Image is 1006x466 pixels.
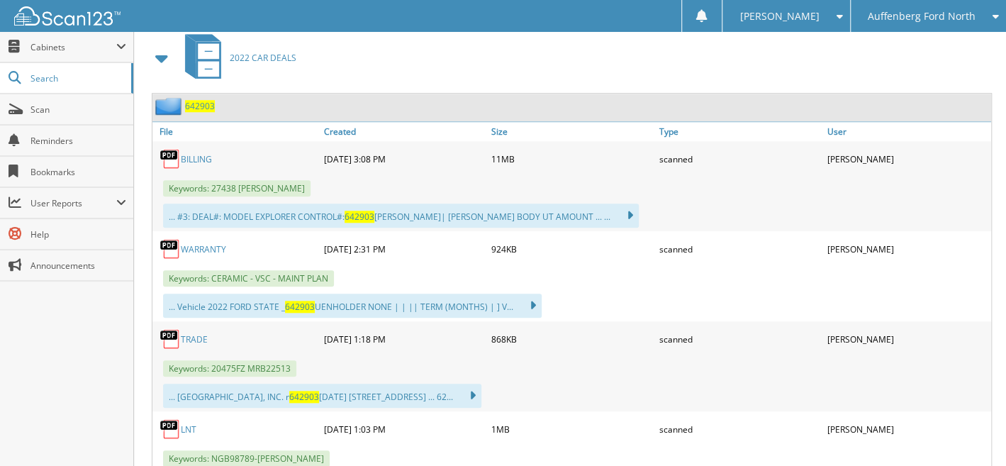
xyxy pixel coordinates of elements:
div: [PERSON_NAME] [823,235,991,263]
span: Keywords: 20475FZ MRB22513 [163,360,296,377]
span: Bookmarks [30,166,126,178]
div: [PERSON_NAME] [823,325,991,353]
span: 642903 [345,211,374,223]
span: Keywords: 27438 [PERSON_NAME] [163,180,311,196]
div: [PERSON_NAME] [823,415,991,443]
div: scanned [656,325,824,353]
img: folder2.png [155,97,185,115]
span: Cabinets [30,41,116,53]
span: Scan [30,104,126,116]
span: 2022 CAR DEALS [230,52,296,64]
div: 11MB [488,145,656,173]
span: Announcements [30,260,126,272]
div: [DATE] 1:18 PM [320,325,488,353]
div: scanned [656,145,824,173]
img: PDF.png [160,238,181,260]
div: scanned [656,235,824,263]
img: PDF.png [160,148,181,170]
a: Created [320,122,488,141]
span: Help [30,228,126,240]
span: Auffenberg Ford North [868,12,976,21]
a: Type [656,122,824,141]
a: 2022 CAR DEALS [177,30,296,86]
a: User [823,122,991,141]
span: User Reports [30,197,116,209]
a: TRADE [181,333,208,345]
div: 868KB [488,325,656,353]
span: Keywords: CERAMIC - VSC - MAINT PLAN [163,270,334,287]
div: scanned [656,415,824,443]
a: File [152,122,320,141]
img: scan123-logo-white.svg [14,6,121,26]
div: 924KB [488,235,656,263]
div: ... Vehicle 2022 FORD STATE _ UENHOLDER NONE | | || TERM (MONTHS) | ] V... [163,294,542,318]
div: [DATE] 2:31 PM [320,235,488,263]
img: PDF.png [160,418,181,440]
a: BILLING [181,153,212,165]
div: ... #3: DEAL#: MODEL EXPLORER CONTROL#: [PERSON_NAME]| [PERSON_NAME] BODY UT AMOUNT ... ... [163,204,639,228]
div: [PERSON_NAME] [823,145,991,173]
img: PDF.png [160,328,181,350]
span: Reminders [30,135,126,147]
a: LNT [181,423,196,436]
div: [DATE] 1:03 PM [320,415,488,443]
span: 642903 [289,391,319,403]
div: 1MB [488,415,656,443]
span: 642903 [285,301,315,313]
a: 642903 [185,100,215,112]
a: WARRANTY [181,243,226,255]
a: Size [488,122,656,141]
span: Search [30,72,124,84]
div: [DATE] 3:08 PM [320,145,488,173]
div: ... [GEOGRAPHIC_DATA], INC. r [DATE] [STREET_ADDRESS] ... 62... [163,384,481,408]
span: [PERSON_NAME] [739,12,819,21]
